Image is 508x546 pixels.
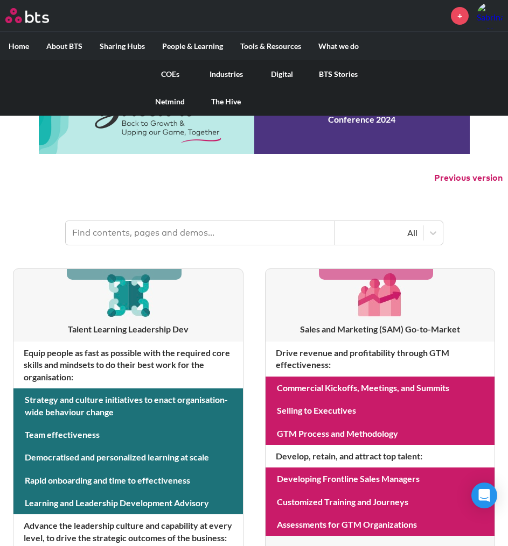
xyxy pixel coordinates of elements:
h4: Develop, retain, and attract top talent : [266,445,495,467]
label: Tools & Resources [232,32,310,60]
h4: Equip people as fast as possible with the required core skills and mindsets to do their best work... [13,342,243,388]
label: About BTS [38,32,91,60]
div: All [340,227,417,239]
a: Profile [477,3,503,29]
h4: Drive revenue and profitability through GTM effectiveness : [266,342,495,377]
label: What we do [310,32,367,60]
h3: Talent Learning Leadership Dev [13,323,243,335]
h3: Sales and Marketing (SAM) Go-to-Market [266,323,495,335]
img: [object Object] [102,269,154,320]
div: Open Intercom Messenger [471,483,497,508]
a: + [451,7,469,25]
label: Sharing Hubs [91,32,154,60]
input: Find contents, pages and demos... [66,221,335,245]
img: BTS Logo [5,8,49,23]
a: Go home [5,8,69,23]
img: [object Object] [354,269,406,320]
button: Previous version [434,172,503,184]
label: People & Learning [154,32,232,60]
img: Sabrina Aragon [477,3,503,29]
